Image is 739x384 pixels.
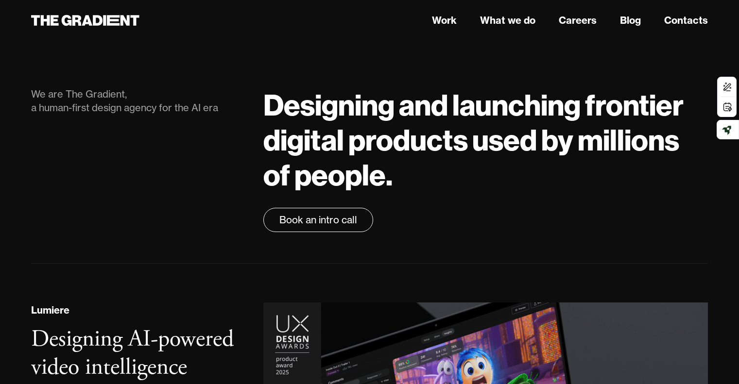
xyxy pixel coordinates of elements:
[480,13,535,28] a: What we do
[31,303,69,317] div: Lumiere
[432,13,457,28] a: Work
[620,13,641,28] a: Blog
[664,13,708,28] a: Contacts
[559,13,597,28] a: Careers
[263,87,708,192] h1: Designing and launching frontier digital products used by millions of people.
[263,208,373,232] a: Book an intro call
[31,87,244,115] div: We are The Gradient, a human-first design agency for the AI era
